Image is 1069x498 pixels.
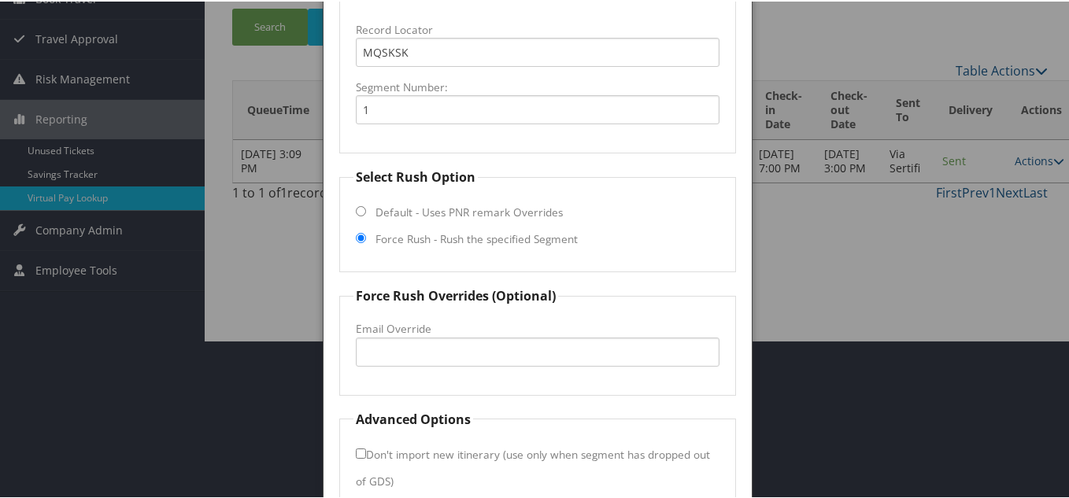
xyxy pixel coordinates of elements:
[356,438,710,494] label: Don't import new itinerary (use only when segment has dropped out of GDS)
[375,230,578,245] label: Force Rush - Rush the specified Segment
[375,203,563,219] label: Default - Uses PNR remark Overrides
[356,20,719,36] label: Record Locator
[353,166,478,185] legend: Select Rush Option
[353,285,558,304] legend: Force Rush Overrides (Optional)
[353,408,473,427] legend: Advanced Options
[356,78,719,94] label: Segment Number:
[356,447,366,457] input: Don't import new itinerary (use only when segment has dropped out of GDS)
[356,319,719,335] label: Email Override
